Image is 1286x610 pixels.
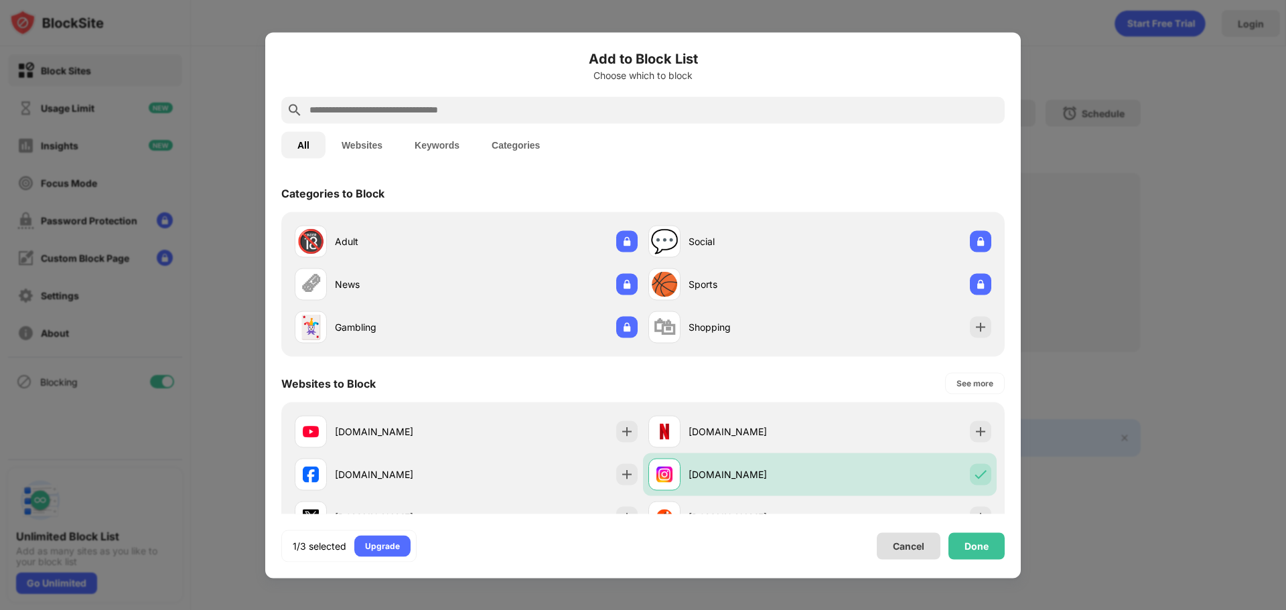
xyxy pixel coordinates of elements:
div: 🃏 [297,313,325,341]
button: All [281,131,326,158]
div: 🏀 [650,271,678,298]
div: Cancel [893,540,924,552]
div: Done [964,540,989,551]
div: Sports [689,277,820,291]
div: Social [689,234,820,248]
button: Keywords [399,131,476,158]
div: 🔞 [297,228,325,255]
div: 🛍 [653,313,676,341]
img: favicons [303,423,319,439]
div: 💬 [650,228,678,255]
div: 🗞 [299,271,322,298]
button: Categories [476,131,556,158]
div: Categories to Block [281,186,384,200]
div: [DOMAIN_NAME] [335,467,466,481]
div: Choose which to block [281,70,1005,80]
img: search.svg [287,102,303,118]
div: 1/3 selected [293,539,346,552]
div: [DOMAIN_NAME] [689,467,820,481]
div: [DOMAIN_NAME] [689,510,820,524]
div: [DOMAIN_NAME] [335,425,466,439]
img: favicons [656,509,672,525]
div: News [335,277,466,291]
div: Upgrade [365,539,400,552]
div: Shopping [689,320,820,334]
h6: Add to Block List [281,48,1005,68]
div: Websites to Block [281,376,376,390]
button: Websites [326,131,399,158]
div: [DOMAIN_NAME] [335,510,466,524]
div: See more [956,376,993,390]
div: Gambling [335,320,466,334]
img: favicons [303,466,319,482]
div: [DOMAIN_NAME] [689,425,820,439]
img: favicons [303,509,319,525]
img: favicons [656,423,672,439]
img: favicons [656,466,672,482]
div: Adult [335,234,466,248]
